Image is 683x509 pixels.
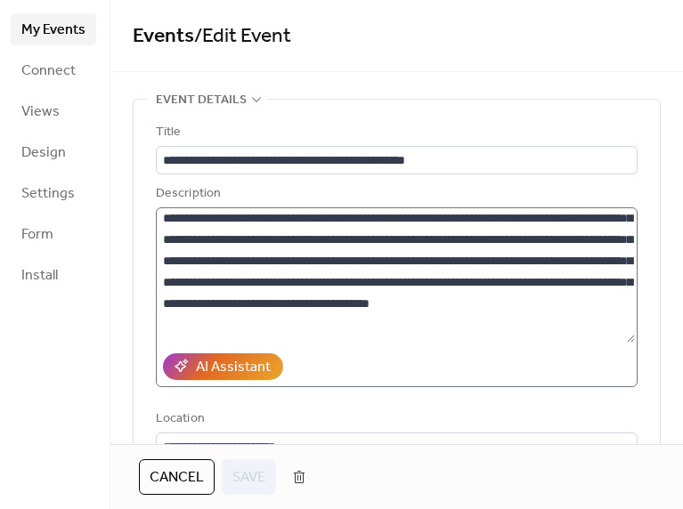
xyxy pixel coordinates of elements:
[163,353,283,380] button: AI Assistant
[21,61,76,82] span: Connect
[11,13,96,45] a: My Events
[156,122,634,143] div: Title
[133,17,194,56] a: Events
[156,183,634,205] div: Description
[156,90,247,111] span: Event details
[11,218,96,250] a: Form
[11,259,96,291] a: Install
[139,459,215,495] button: Cancel
[21,142,66,164] span: Design
[156,408,634,430] div: Location
[11,177,96,209] a: Settings
[150,467,204,489] span: Cancel
[11,95,96,127] a: Views
[21,101,60,123] span: Views
[196,357,271,378] div: AI Assistant
[21,265,58,287] span: Install
[194,17,291,56] span: / Edit Event
[21,20,85,41] span: My Events
[11,136,96,168] a: Design
[11,54,96,86] a: Connect
[21,224,53,246] span: Form
[21,183,75,205] span: Settings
